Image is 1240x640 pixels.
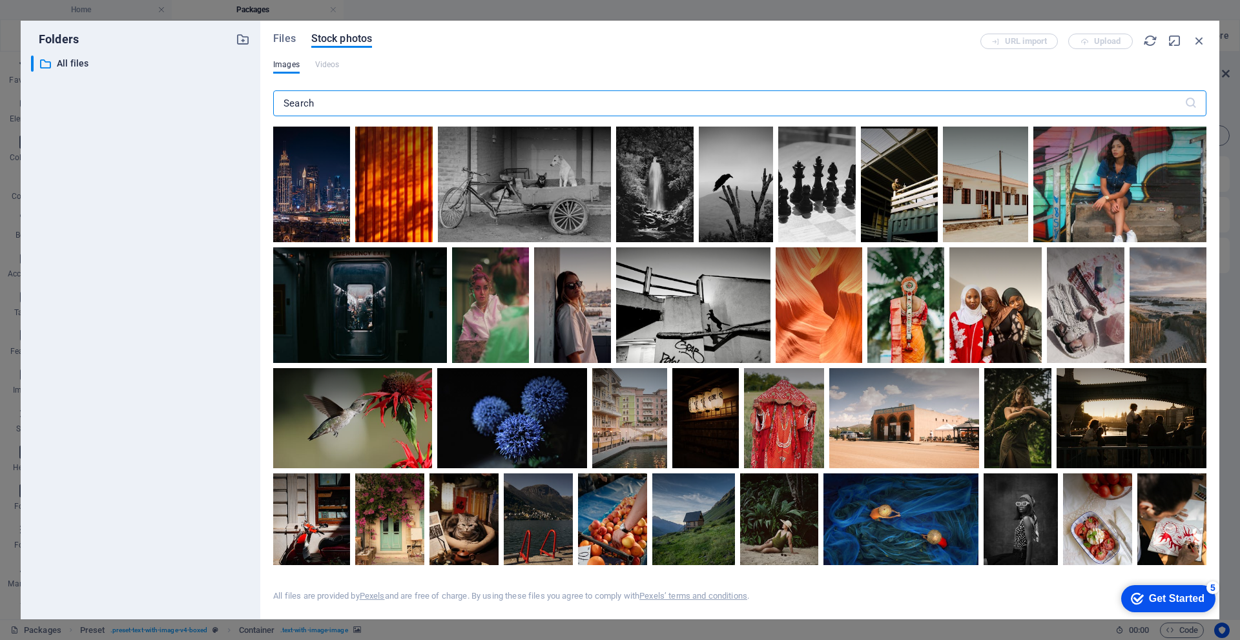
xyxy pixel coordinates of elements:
[1192,34,1206,48] i: Close
[236,32,250,46] i: Create new folder
[96,3,108,15] div: 5
[315,57,340,72] span: This file type is not supported by this element
[1168,34,1182,48] i: Minimize
[273,90,1184,116] input: Search
[639,591,747,601] a: Pexels’ terms and conditions
[1143,34,1157,48] i: Reload
[10,6,105,34] div: Get Started 5 items remaining, 0% complete
[273,57,300,72] span: Images
[273,31,296,46] span: Files
[5,5,91,16] a: Skip to main content
[311,31,372,46] span: Stock photos
[57,56,226,71] p: All files
[38,14,94,26] div: Get Started
[273,590,749,602] div: All files are provided by and are free of charge. By using these files you agree to comply with .
[360,591,385,601] a: Pexels
[31,56,34,72] div: ​
[31,31,79,48] p: Folders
